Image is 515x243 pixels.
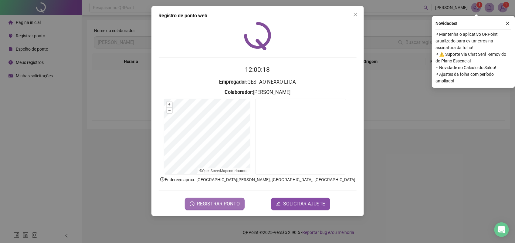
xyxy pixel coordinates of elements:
span: Novidades ! [435,20,457,27]
span: ⚬ Ajustes da folha com período ampliado! [435,71,511,84]
span: clock-circle [190,201,195,206]
div: Registro de ponto web [159,12,357,19]
span: info-circle [160,177,165,182]
button: editSOLICITAR AJUSTE [271,198,330,210]
span: edit [276,201,281,206]
h3: : [PERSON_NAME] [159,88,357,96]
time: 12:00:18 [245,66,270,73]
p: Endereço aprox. : [GEOGRAPHIC_DATA][PERSON_NAME], [GEOGRAPHIC_DATA], [GEOGRAPHIC_DATA] [159,176,357,183]
strong: Colaborador [225,89,252,95]
strong: Empregador [219,79,246,85]
span: ⚬ Mantenha o aplicativo QRPoint atualizado para evitar erros na assinatura da folha! [435,31,511,51]
li: © contributors. [199,169,248,173]
h3: : GESTAO NEXXO LTDA [159,78,357,86]
span: close [353,12,358,17]
div: Open Intercom Messenger [494,222,509,237]
a: OpenStreetMap [202,169,227,173]
button: – [167,108,172,113]
span: close [506,21,510,25]
span: REGISTRAR PONTO [197,200,240,208]
button: + [167,102,172,107]
span: ⚬ Novidade no Cálculo do Saldo! [435,64,511,71]
button: REGISTRAR PONTO [185,198,245,210]
span: ⚬ ⚠️ Suporte Via Chat Será Removido do Plano Essencial [435,51,511,64]
button: Close [351,10,360,19]
img: QRPoint [244,22,271,50]
span: SOLICITAR AJUSTE [283,200,325,208]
